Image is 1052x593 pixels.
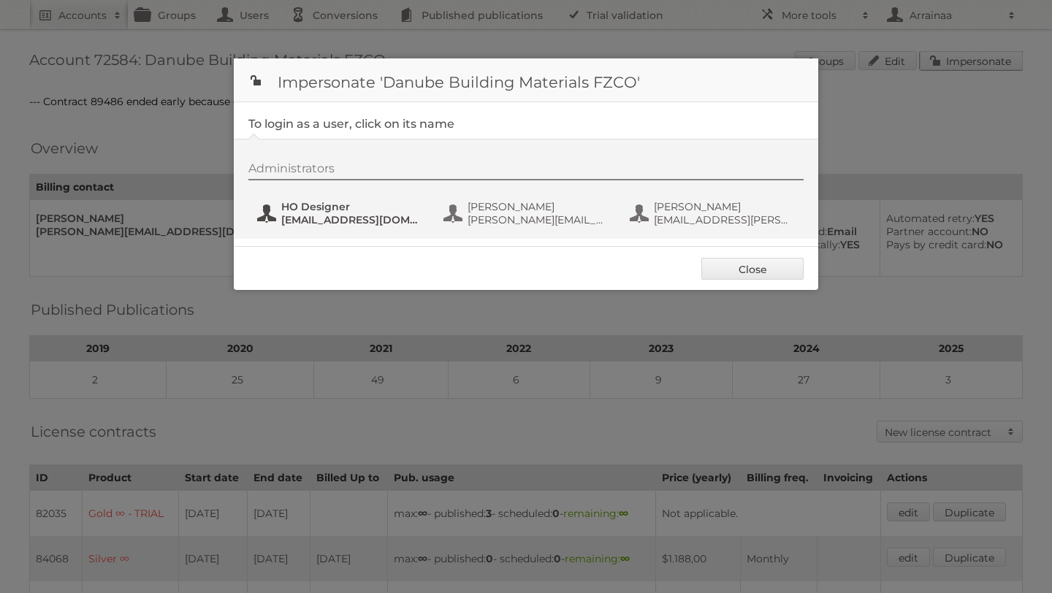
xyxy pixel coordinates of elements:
h1: Impersonate 'Danube Building Materials FZCO' [234,58,818,102]
span: [EMAIL_ADDRESS][PERSON_NAME][DOMAIN_NAME] [654,213,796,226]
span: HO Designer [281,200,423,213]
a: Close [701,258,804,280]
legend: To login as a user, click on its name [248,117,454,131]
span: [PERSON_NAME][EMAIL_ADDRESS][DOMAIN_NAME] [468,213,609,226]
span: [EMAIL_ADDRESS][DOMAIN_NAME] [281,213,423,226]
button: [PERSON_NAME] [PERSON_NAME][EMAIL_ADDRESS][DOMAIN_NAME] [442,199,614,228]
span: [PERSON_NAME] [654,200,796,213]
div: Administrators [248,161,804,180]
button: HO Designer [EMAIL_ADDRESS][DOMAIN_NAME] [256,199,427,228]
button: [PERSON_NAME] [EMAIL_ADDRESS][PERSON_NAME][DOMAIN_NAME] [628,199,800,228]
span: [PERSON_NAME] [468,200,609,213]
